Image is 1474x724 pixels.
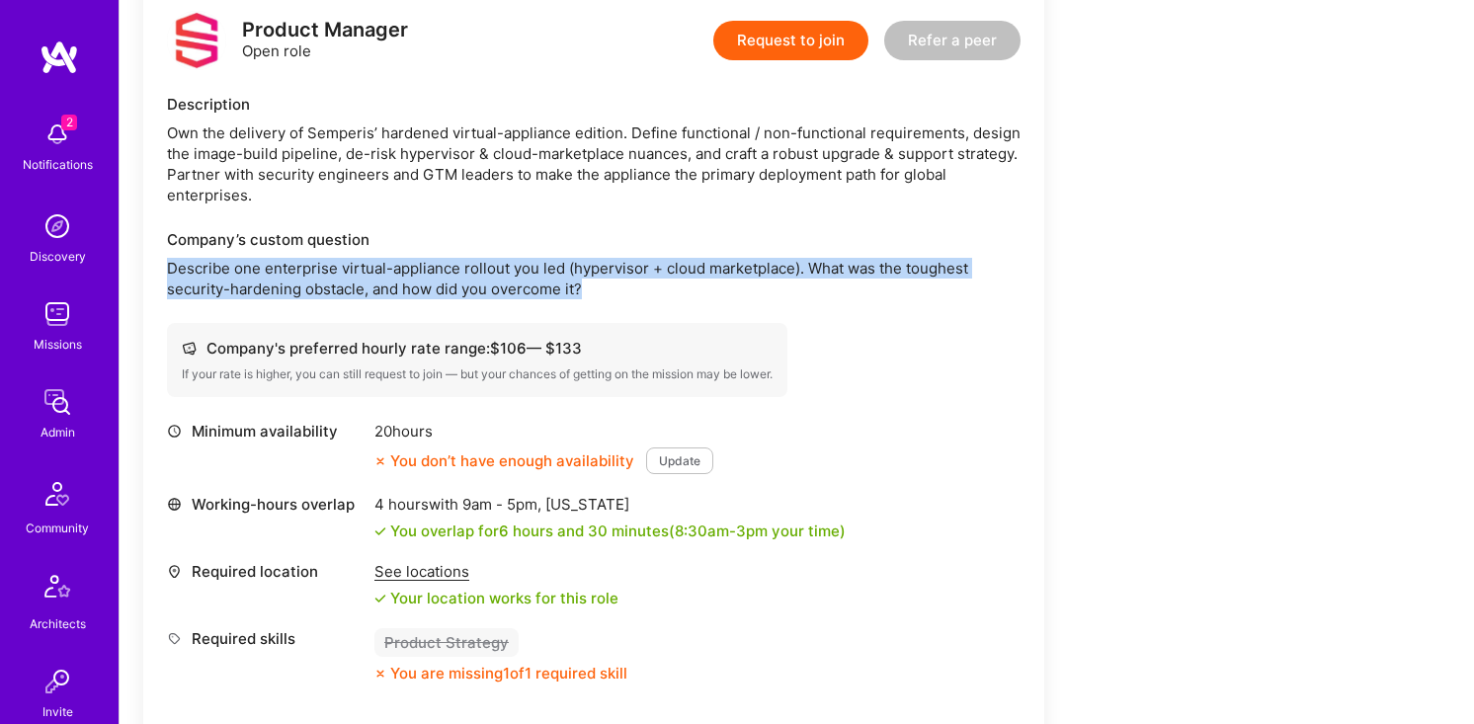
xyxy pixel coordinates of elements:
[374,668,386,680] i: icon CloseOrange
[167,424,182,439] i: icon Clock
[374,561,618,582] div: See locations
[167,561,365,582] div: Required location
[23,154,93,175] div: Notifications
[167,258,1021,299] p: Describe one enterprise virtual-appliance rollout you led (hypervisor + cloud marketplace). What ...
[38,115,77,154] img: bell
[167,122,1021,205] div: Own the delivery of Semperis’ hardened virtual-appliance edition. Define functional / non-functio...
[374,525,386,537] i: icon Check
[167,497,182,512] i: icon World
[390,521,846,541] div: You overlap for 6 hours and 30 minutes ( your time)
[34,334,82,355] div: Missions
[374,588,618,608] div: Your location works for this role
[374,628,519,657] div: Product Strategy
[34,566,81,613] img: Architects
[42,701,73,722] div: Invite
[167,421,365,442] div: Minimum availability
[30,613,86,634] div: Architects
[167,494,365,515] div: Working-hours overlap
[374,455,386,467] i: icon CloseOrange
[374,494,846,515] div: 4 hours with [US_STATE]
[374,421,713,442] div: 20 hours
[884,21,1021,60] button: Refer a peer
[242,20,408,61] div: Open role
[30,246,86,267] div: Discovery
[167,94,1021,115] div: Description
[167,11,226,70] img: logo
[167,229,1021,250] div: Company’s custom question
[646,447,713,474] button: Update
[182,341,197,356] i: icon Cash
[26,518,89,538] div: Community
[61,115,77,130] span: 2
[38,382,77,422] img: admin teamwork
[41,422,75,442] div: Admin
[38,294,77,334] img: teamwork
[182,366,773,382] div: If your rate is higher, you can still request to join — but your chances of getting on the missio...
[40,40,79,75] img: logo
[182,338,773,359] div: Company's preferred hourly rate range: $ 106 — $ 133
[34,470,81,518] img: Community
[167,628,365,649] div: Required skills
[242,20,408,40] div: Product Manager
[38,206,77,246] img: discovery
[390,663,627,684] div: You are missing 1 of 1 required skill
[374,450,634,471] div: You don’t have enough availability
[167,631,182,646] i: icon Tag
[38,662,77,701] img: Invite
[374,593,386,604] i: icon Check
[675,522,768,540] span: 8:30am - 3pm
[167,564,182,579] i: icon Location
[458,495,545,514] span: 9am - 5pm ,
[713,21,868,60] button: Request to join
